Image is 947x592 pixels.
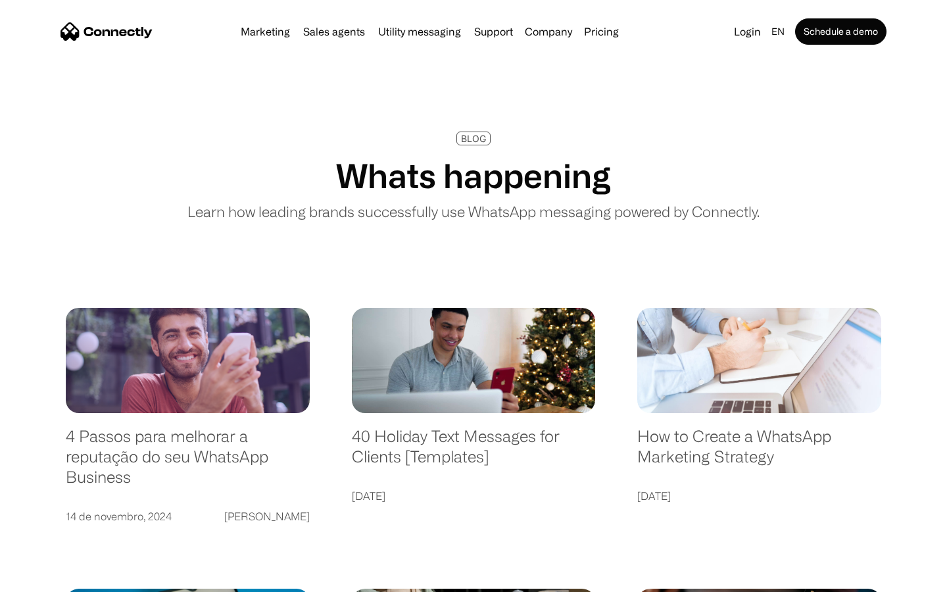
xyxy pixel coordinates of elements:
div: Company [525,22,572,41]
a: 40 Holiday Text Messages for Clients [Templates] [352,426,596,480]
div: [PERSON_NAME] [224,507,310,526]
aside: Language selected: English [13,569,79,587]
h1: Whats happening [336,156,611,195]
div: [DATE] [637,487,671,505]
div: 14 de novembro, 2024 [66,507,172,526]
a: Marketing [235,26,295,37]
a: Utility messaging [373,26,466,37]
ul: Language list [26,569,79,587]
a: 4 Passos para melhorar a reputação do seu WhatsApp Business [66,426,310,500]
a: How to Create a WhatsApp Marketing Strategy [637,426,881,480]
div: BLOG [461,134,486,143]
div: en [771,22,785,41]
div: [DATE] [352,487,385,505]
a: Support [469,26,518,37]
a: Login [729,22,766,41]
a: Schedule a demo [795,18,886,45]
p: Learn how leading brands successfully use WhatsApp messaging powered by Connectly. [187,201,760,222]
a: Pricing [579,26,624,37]
a: Sales agents [298,26,370,37]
